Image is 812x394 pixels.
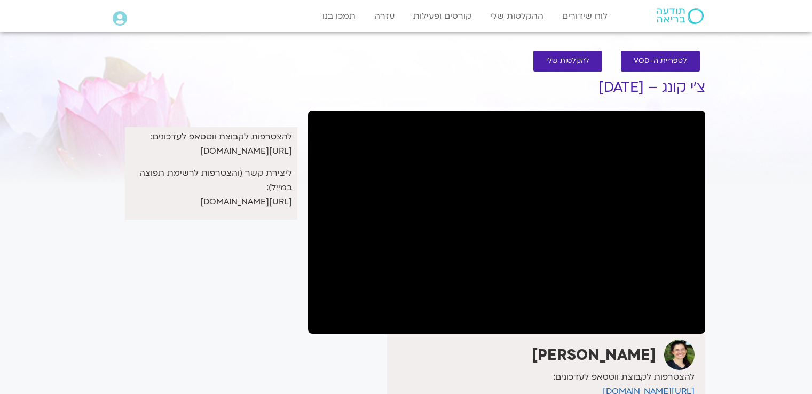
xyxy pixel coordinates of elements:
[621,51,700,72] a: לספריית ה-VOD
[634,57,687,65] span: לספריית ה-VOD
[369,6,400,26] a: עזרה
[546,57,589,65] span: להקלטות שלי
[532,345,656,365] strong: [PERSON_NAME]
[557,6,613,26] a: לוח שידורים
[657,8,704,24] img: תודעה בריאה
[130,166,292,209] p: ליצירת קשר (והצטרפות לרשימת תפוצה במייל): [URL][DOMAIN_NAME]
[408,6,477,26] a: קורסים ופעילות
[308,80,705,96] h1: צ'י קונג – [DATE]
[533,51,602,72] a: להקלטות שלי
[317,6,361,26] a: תמכו בנו
[664,340,695,370] img: רונית מלכין
[130,130,292,159] p: להצטרפות לקבוצת ווטסאפ לעדכונים: [URL][DOMAIN_NAME]
[485,6,549,26] a: ההקלטות שלי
